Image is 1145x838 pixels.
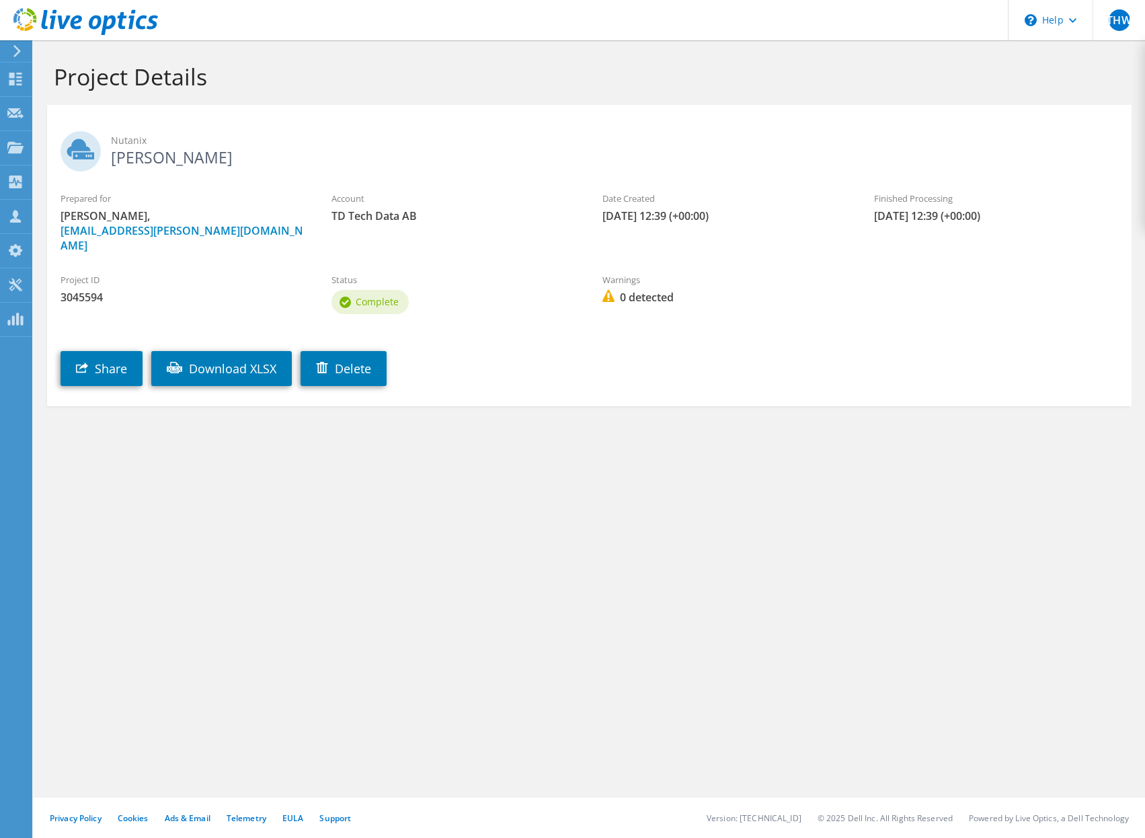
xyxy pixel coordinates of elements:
[1109,9,1130,31] span: THW
[1025,14,1037,26] svg: \n
[165,812,210,824] a: Ads & Email
[61,273,305,287] label: Project ID
[54,63,1118,91] h1: Project Details
[118,812,149,824] a: Cookies
[874,192,1118,205] label: Finished Processing
[61,351,143,386] a: Share
[602,290,846,305] span: 0 detected
[602,192,846,205] label: Date Created
[969,812,1129,824] li: Powered by Live Optics, a Dell Technology
[356,295,399,308] span: Complete
[818,812,953,824] li: © 2025 Dell Inc. All Rights Reserved
[707,812,801,824] li: Version: [TECHNICAL_ID]
[111,133,1118,148] span: Nutanix
[602,273,846,287] label: Warnings
[331,192,576,205] label: Account
[227,812,266,824] a: Telemetry
[602,208,846,223] span: [DATE] 12:39 (+00:00)
[874,208,1118,223] span: [DATE] 12:39 (+00:00)
[61,192,305,205] label: Prepared for
[151,351,292,386] a: Download XLSX
[301,351,387,386] a: Delete
[61,223,303,253] a: [EMAIL_ADDRESS][PERSON_NAME][DOMAIN_NAME]
[319,812,351,824] a: Support
[61,131,1118,165] h2: [PERSON_NAME]
[282,812,303,824] a: EULA
[331,273,576,287] label: Status
[61,208,305,253] span: [PERSON_NAME],
[61,290,305,305] span: 3045594
[50,812,102,824] a: Privacy Policy
[331,208,576,223] span: TD Tech Data AB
